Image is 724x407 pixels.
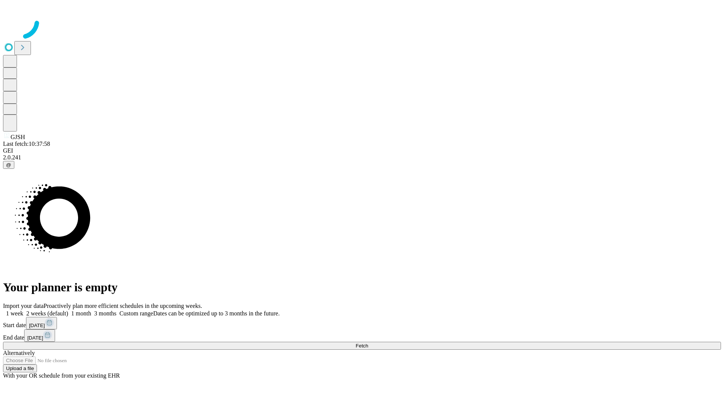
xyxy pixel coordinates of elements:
[29,323,45,328] span: [DATE]
[3,329,721,342] div: End date
[11,134,25,140] span: GJSH
[44,303,202,309] span: Proactively plan more efficient schedules in the upcoming weeks.
[94,310,117,317] span: 3 months
[3,364,37,372] button: Upload a file
[6,310,23,317] span: 1 week
[356,343,368,349] span: Fetch
[24,329,55,342] button: [DATE]
[3,317,721,329] div: Start date
[3,342,721,350] button: Fetch
[3,161,14,169] button: @
[3,372,120,379] span: With your OR schedule from your existing EHR
[27,335,43,341] span: [DATE]
[3,350,35,356] span: Alternatively
[153,310,279,317] span: Dates can be optimized up to 3 months in the future.
[3,280,721,294] h1: Your planner is empty
[26,310,68,317] span: 2 weeks (default)
[3,141,50,147] span: Last fetch: 10:37:58
[26,317,57,329] button: [DATE]
[71,310,91,317] span: 1 month
[3,147,721,154] div: GEI
[120,310,153,317] span: Custom range
[3,154,721,161] div: 2.0.241
[3,303,44,309] span: Import your data
[6,162,11,168] span: @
